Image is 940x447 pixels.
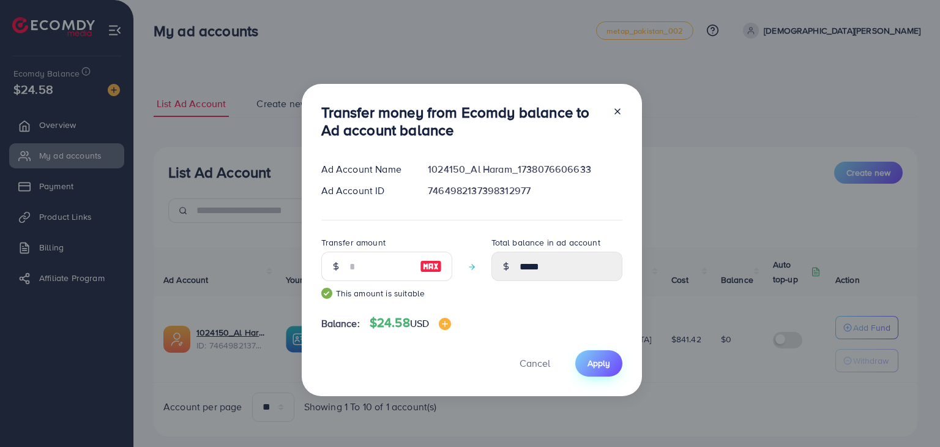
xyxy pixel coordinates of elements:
[420,259,442,274] img: image
[321,236,386,249] label: Transfer amount
[418,162,632,176] div: 1024150_Al Haram_1738076606633
[587,357,610,369] span: Apply
[321,103,603,139] h3: Transfer money from Ecomdy balance to Ad account balance
[410,317,429,330] span: USD
[888,392,931,438] iframe: Chat
[520,356,550,370] span: Cancel
[311,162,419,176] div: Ad Account Name
[321,317,360,331] span: Balance:
[418,184,632,198] div: 7464982137398312977
[311,184,419,198] div: Ad Account ID
[504,350,565,377] button: Cancel
[439,318,451,330] img: image
[575,350,622,377] button: Apply
[321,288,332,299] img: guide
[491,236,600,249] label: Total balance in ad account
[370,315,451,331] h4: $24.58
[321,287,452,299] small: This amount is suitable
